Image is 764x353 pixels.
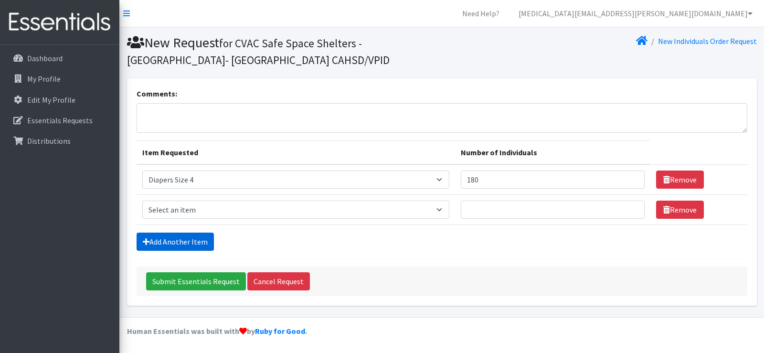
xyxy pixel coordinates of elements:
[127,326,307,336] strong: Human Essentials was built with by .
[4,131,116,150] a: Distributions
[4,49,116,68] a: Dashboard
[127,36,390,67] small: for CVAC Safe Space Shelters - [GEOGRAPHIC_DATA]- [GEOGRAPHIC_DATA] CAHSD/VPID
[255,326,305,336] a: Ruby for Good
[27,74,61,84] p: My Profile
[127,34,438,67] h1: New Request
[4,111,116,130] a: Essentials Requests
[247,272,310,290] a: Cancel Request
[137,88,177,99] label: Comments:
[137,233,214,251] a: Add Another Item
[146,272,246,290] input: Submit Essentials Request
[656,201,704,219] a: Remove
[4,90,116,109] a: Edit My Profile
[656,171,704,189] a: Remove
[27,53,63,63] p: Dashboard
[511,4,760,23] a: [MEDICAL_DATA][EMAIL_ADDRESS][PERSON_NAME][DOMAIN_NAME]
[27,116,93,125] p: Essentials Requests
[658,36,757,46] a: New Individuals Order Request
[455,4,507,23] a: Need Help?
[27,136,71,146] p: Distributions
[137,141,455,165] th: Item Requested
[455,141,650,165] th: Number of Individuals
[4,6,116,38] img: HumanEssentials
[4,69,116,88] a: My Profile
[27,95,75,105] p: Edit My Profile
